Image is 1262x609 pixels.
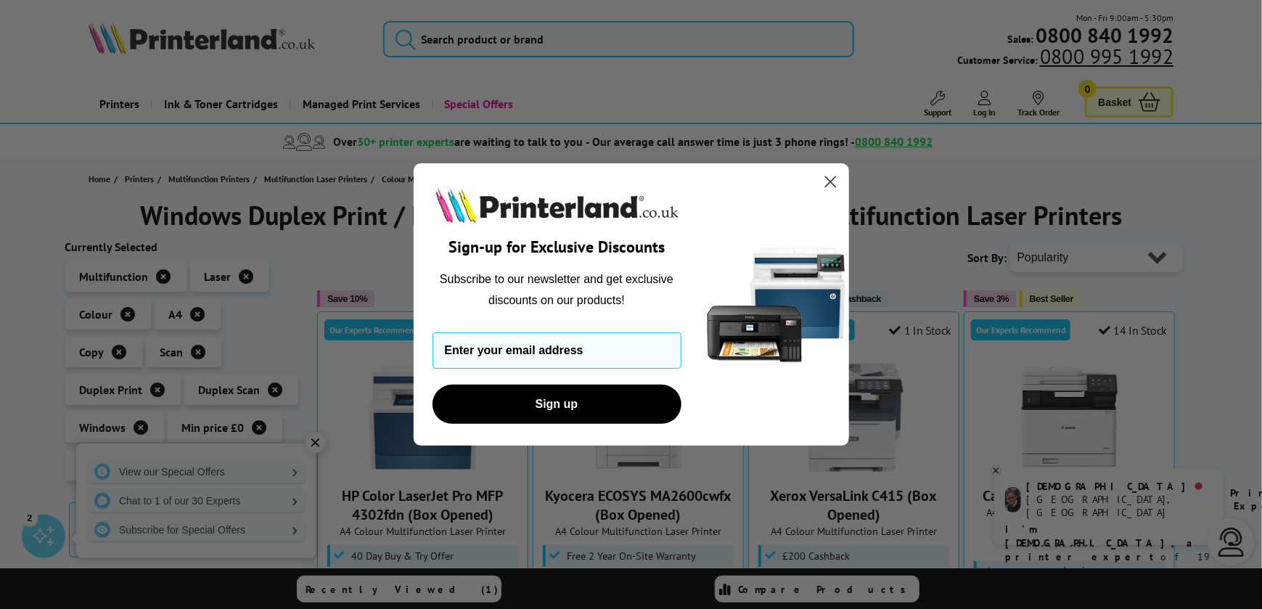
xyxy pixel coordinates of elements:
[433,332,681,369] input: Enter your email address
[440,273,673,306] span: Subscribe to our newsletter and get exclusive discounts on our products!
[433,185,681,226] img: Printerland.co.uk
[433,385,681,424] button: Sign up
[818,169,843,195] button: Close dialog
[448,237,665,257] span: Sign-up for Exclusive Discounts
[704,163,849,446] img: 5290a21f-4df8-4860-95f4-ea1e8d0e8904.png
